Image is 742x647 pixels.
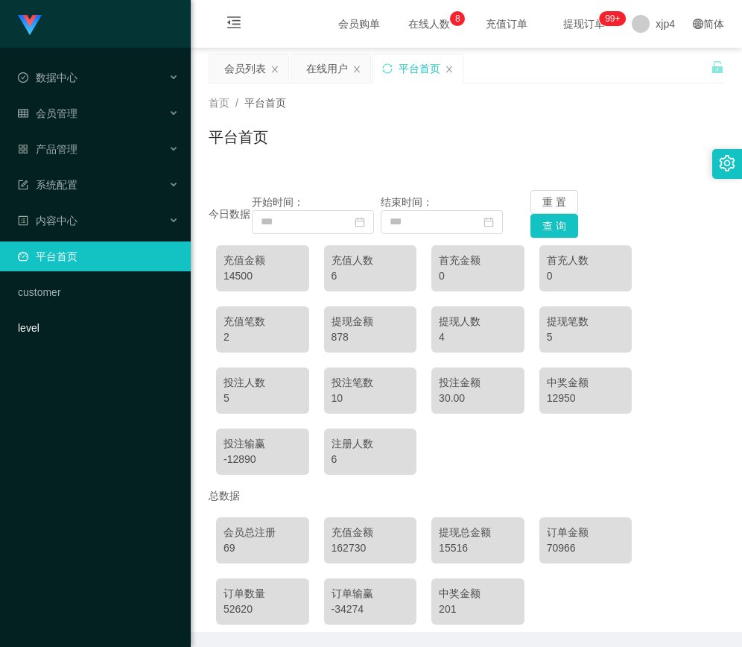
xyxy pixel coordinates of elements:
div: 在线用户 [306,54,348,83]
span: 系统配置 [18,179,77,191]
div: -34274 [332,602,410,617]
div: 提现人数 [439,314,517,329]
span: 提现订单 [556,19,612,29]
div: 充值人数 [332,253,410,268]
div: 5 [547,329,625,345]
a: level [18,313,179,343]
i: 图标: global [693,19,703,29]
div: 201 [439,602,517,617]
div: 69 [223,540,302,556]
i: 图标: menu-fold [209,1,259,48]
span: 在线人数 [401,19,457,29]
i: 图标: unlock [711,60,724,74]
i: 图标: form [18,180,28,190]
div: 30.00 [439,391,517,406]
span: 产品管理 [18,143,77,155]
img: logo.9652507e.png [18,15,42,36]
span: / [235,97,238,109]
div: 5 [223,391,302,406]
div: 今日数据 [209,206,252,222]
span: 结束时间： [381,196,433,208]
i: 图标: close [445,65,454,74]
div: -12890 [223,452,302,467]
div: 投注输赢 [223,436,302,452]
i: 图标: close [352,65,361,74]
div: 提现笔数 [547,314,625,329]
div: 52620 [223,602,302,617]
div: 充值金额 [223,253,302,268]
div: 6 [332,452,410,467]
span: 充值订单 [478,19,535,29]
div: 平台首页 [399,54,440,83]
div: 0 [439,268,517,284]
i: 图标: calendar [355,217,365,227]
div: 订单金额 [547,525,625,540]
div: 4 [439,329,517,345]
i: 图标: setting [719,155,735,171]
div: 10 [332,391,410,406]
span: 数据中心 [18,72,77,83]
div: 提现金额 [332,314,410,329]
div: 15516 [439,540,517,556]
span: 平台首页 [244,97,286,109]
p: 8 [455,11,460,26]
div: 总数据 [209,482,724,510]
i: 图标: table [18,108,28,119]
i: 图标: calendar [483,217,494,227]
i: 图标: profile [18,215,28,226]
div: 首充人数 [547,253,625,268]
div: 投注人数 [223,375,302,391]
a: 图标: dashboard平台首页 [18,242,179,271]
span: 内容中心 [18,215,77,227]
span: 会员管理 [18,107,77,119]
div: 6 [332,268,410,284]
div: 充值金额 [332,525,410,540]
div: 订单数量 [223,586,302,602]
div: 70966 [547,540,625,556]
span: 首页 [209,97,229,109]
button: 重 置 [530,190,578,214]
div: 2 [223,329,302,345]
h1: 平台首页 [209,126,268,148]
span: 开始时间： [252,196,304,208]
i: 图标: appstore-o [18,144,28,154]
a: customer [18,277,179,307]
div: 充值笔数 [223,314,302,329]
div: 会员总注册 [223,525,302,540]
i: 图标: close [270,65,279,74]
div: 订单输赢 [332,586,410,602]
i: 图标: check-circle-o [18,72,28,83]
i: 图标: sync [382,63,393,74]
div: 878 [332,329,410,345]
div: 会员列表 [224,54,266,83]
div: 12950 [547,391,625,406]
div: 0 [547,268,625,284]
div: 14500 [223,268,302,284]
div: 中奖金额 [547,375,625,391]
sup: 8 [450,11,465,26]
div: 提现总金额 [439,525,517,540]
div: 中奖金额 [439,586,517,602]
div: 162730 [332,540,410,556]
div: 投注笔数 [332,375,410,391]
sup: 241 [599,11,626,26]
div: 投注金额 [439,375,517,391]
div: 注册人数 [332,436,410,452]
button: 查 询 [530,214,578,238]
div: 首充金额 [439,253,517,268]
